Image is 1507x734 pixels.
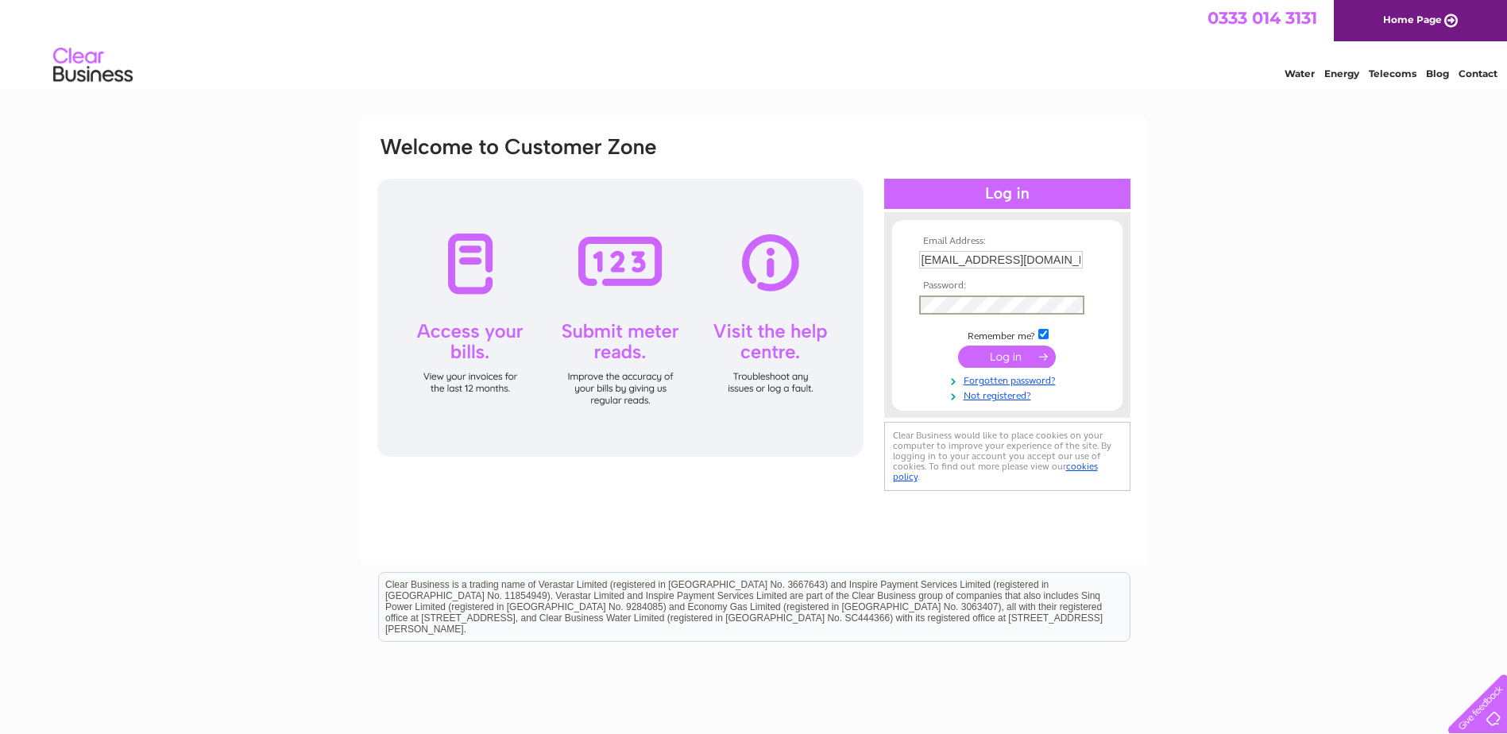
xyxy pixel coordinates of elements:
img: logo.png [52,41,133,90]
a: Telecoms [1369,68,1416,79]
a: Contact [1459,68,1497,79]
a: Forgotten password? [919,372,1099,387]
a: cookies policy [893,461,1098,482]
div: Clear Business would like to place cookies on your computer to improve your experience of the sit... [884,422,1130,491]
th: Password: [915,280,1099,292]
th: Email Address: [915,236,1099,247]
td: Remember me? [915,326,1099,342]
a: Water [1285,68,1315,79]
a: Energy [1324,68,1359,79]
a: 0333 014 3131 [1208,8,1317,28]
input: Submit [958,346,1056,368]
a: Blog [1426,68,1449,79]
div: Clear Business is a trading name of Verastar Limited (registered in [GEOGRAPHIC_DATA] No. 3667643... [379,9,1130,77]
a: Not registered? [919,387,1099,402]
